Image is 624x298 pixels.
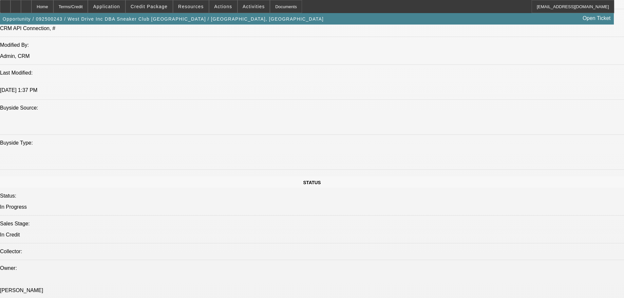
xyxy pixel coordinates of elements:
span: Activities [243,4,265,9]
a: Open Ticket [580,13,613,24]
span: Opportunity / 092500243 / West Drive Inc DBA Sneaker Club [GEOGRAPHIC_DATA] / [GEOGRAPHIC_DATA], ... [3,16,324,22]
span: Actions [214,4,232,9]
button: Actions [209,0,237,13]
button: Credit Package [126,0,173,13]
span: Resources [178,4,204,9]
span: Credit Package [131,4,168,9]
span: Application [93,4,120,9]
button: Application [88,0,125,13]
button: Activities [238,0,270,13]
button: Resources [173,0,209,13]
span: STATUS [303,180,321,185]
